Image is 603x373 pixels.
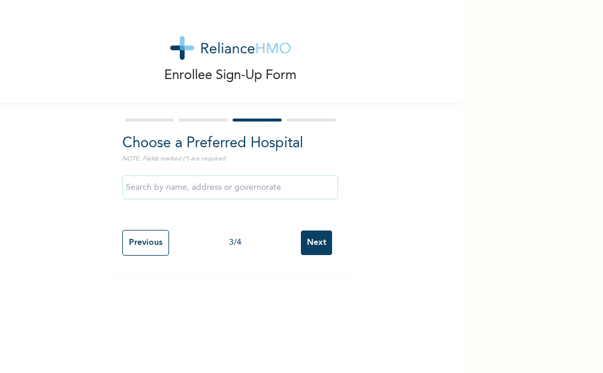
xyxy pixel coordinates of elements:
[301,231,332,255] input: Next
[169,236,301,249] div: 3 / 4
[122,154,338,163] p: NOTE: Fields marked (*) are required
[164,66,297,86] p: Enrollee Sign-Up Form
[170,36,291,60] img: logo
[122,133,338,154] h2: Choose a Preferred Hospital
[122,230,169,256] input: Previous
[122,175,338,199] input: Search by name, address or governorate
